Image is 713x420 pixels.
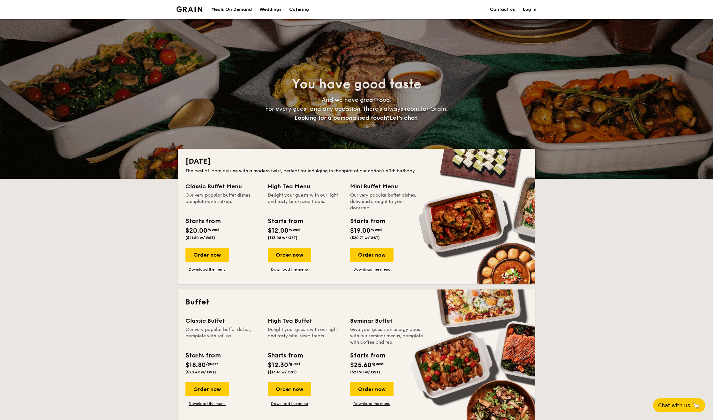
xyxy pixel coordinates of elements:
span: ($21.80 w/ GST) [185,236,215,240]
span: /guest [207,227,220,232]
a: Download the menu [268,401,311,406]
div: Starts from [350,216,385,226]
div: Starts from [268,216,303,226]
span: /guest [288,362,300,366]
h2: Buffet [185,297,528,307]
span: /guest [206,362,218,366]
div: Delight your guests with our light and tasty bite-sized treats. [268,326,342,346]
span: ($20.49 w/ GST) [185,370,216,374]
div: The best of local cuisine with a modern twist, perfect for indulging in the spirit of our nation’... [185,168,528,174]
div: Starts from [185,216,220,226]
div: Starts from [268,351,303,360]
div: Delight your guests with our light and tasty bite-sized treats. [268,192,342,211]
span: And we have great food. For every guest and any occasion, there’s always room for Grain. [265,96,448,121]
div: Order now [350,382,394,396]
div: Order now [268,382,311,396]
span: $25.60 [350,361,372,369]
div: Order now [350,248,394,262]
div: Seminar Buffet [350,316,425,325]
span: /guest [371,227,383,232]
span: /guest [372,362,384,366]
span: Let's chat. [390,114,419,121]
div: Starts from [185,351,220,360]
h2: [DATE] [185,156,528,167]
span: ($13.41 w/ GST) [268,370,297,374]
span: $12.00 [268,227,289,235]
span: $20.00 [185,227,207,235]
span: ($27.90 w/ GST) [350,370,380,374]
span: $18.80 [185,361,206,369]
div: Give your guests an energy boost with our seminar menus, complete with coffee and tea. [350,326,425,346]
a: Logotype [176,6,202,12]
div: High Tea Menu [268,182,342,191]
img: Grain [176,6,202,12]
div: Order now [268,248,311,262]
div: Classic Buffet [185,316,260,325]
div: Order now [185,248,229,262]
a: Download the menu [185,267,229,272]
span: $19.00 [350,227,371,235]
span: 🦙 [693,402,700,409]
a: Download the menu [350,401,394,406]
span: Looking for a personalised touch? [295,114,390,121]
div: Starts from [350,351,385,360]
span: /guest [289,227,301,232]
div: High Tea Buffet [268,316,342,325]
a: Download the menu [268,267,311,272]
div: Mini Buffet Menu [350,182,425,191]
div: Classic Buffet Menu [185,182,260,191]
span: ($13.08 w/ GST) [268,236,297,240]
a: Download the menu [185,401,229,406]
button: Chat with us🦙 [653,398,705,412]
span: $12.30 [268,361,288,369]
div: Order now [185,382,229,396]
span: ($20.71 w/ GST) [350,236,380,240]
div: Our very popular buffet dishes, complete with set-up. [185,192,260,211]
div: Our very popular buffet dishes, delivered straight to your doorstep. [350,192,425,211]
a: Download the menu [350,267,394,272]
div: Our very popular buffet dishes, complete with set-up. [185,326,260,346]
span: Chat with us [658,402,690,409]
span: You have good taste [292,77,421,92]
